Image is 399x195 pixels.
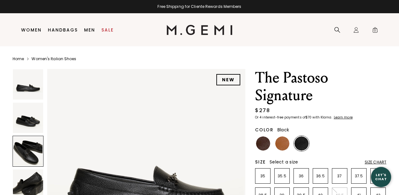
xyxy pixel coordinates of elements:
klarna-placement-style-amount: $70 [305,115,311,120]
klarna-placement-style-body: Or 4 interest-free payments of [255,115,305,120]
div: Size Chart [365,160,386,165]
a: Learn more [333,116,353,119]
h2: Size [255,159,266,164]
img: The Pastoso Signature [13,103,43,133]
p: 36 [294,174,309,179]
p: 37 [332,174,347,179]
a: Men [84,27,95,32]
a: Women's Italian Shoes [31,56,76,61]
div: Let's Chat [371,173,391,181]
h1: The Pastoso Signature [255,69,386,104]
span: Black [277,127,289,133]
img: Black [294,136,309,151]
span: Select a size [270,159,298,165]
klarna-placement-style-body: with Klarna [312,115,333,120]
img: The Pastoso Signature [13,69,43,100]
a: Home [13,56,24,61]
a: Sale [101,27,114,32]
klarna-placement-style-cta: Learn more [334,115,353,120]
div: $278 [255,107,270,114]
p: 36.5 [313,174,328,179]
h2: Color [255,127,274,132]
span: 0 [372,28,378,34]
img: Chocolate [256,136,270,151]
p: 35 [255,174,270,179]
a: Women [21,27,42,32]
img: Tan [275,136,289,151]
p: 35.5 [275,174,289,179]
p: 38 [371,174,385,179]
div: NEW [216,74,240,85]
a: Handbags [48,27,78,32]
img: M.Gemi [167,25,232,35]
p: 37.5 [351,174,366,179]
